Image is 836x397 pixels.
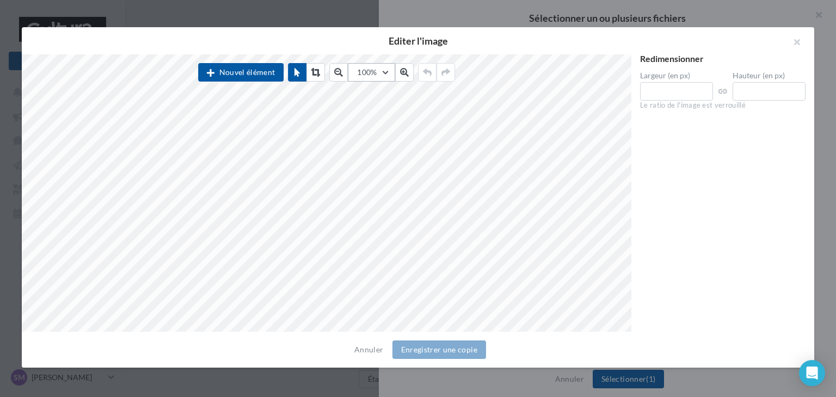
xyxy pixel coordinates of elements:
[350,343,388,356] button: Annuler
[733,72,806,79] label: Hauteur (en px)
[640,101,806,110] div: Le ratio de l'image est verrouillé
[799,360,825,386] div: Open Intercom Messenger
[39,36,797,46] h2: Editer l'image
[640,72,713,79] label: Largeur (en px)
[348,63,395,82] button: 100%
[640,54,806,63] div: Redimensionner
[392,340,486,359] button: Enregistrer une copie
